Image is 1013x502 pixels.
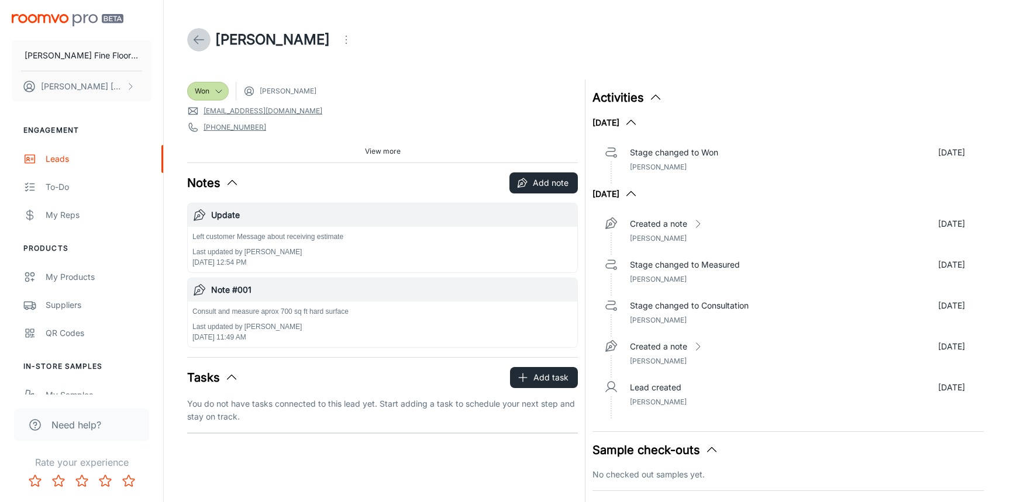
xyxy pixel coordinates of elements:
[630,275,687,283] span: [PERSON_NAME]
[509,172,578,193] button: Add note
[192,257,343,268] p: [DATE] 12:54 PM
[630,299,749,312] p: Stage changed to Consultation
[592,441,719,459] button: Sample check-outs
[187,397,578,423] p: You do not have tasks connected to this lead yet. Start adding a task to schedule your next step ...
[938,299,965,312] p: [DATE]
[12,71,151,102] button: [PERSON_NAME] [PERSON_NAME]
[46,181,151,193] div: To-do
[46,153,151,165] div: Leads
[211,283,573,296] h6: Note #001
[630,381,681,394] p: Lead created
[630,258,740,271] p: Stage changed to Measured
[46,299,151,311] div: Suppliers
[592,187,638,201] button: [DATE]
[12,14,123,26] img: Roomvo PRO Beta
[51,418,101,432] span: Need help?
[938,146,965,159] p: [DATE]
[46,209,151,221] div: My Reps
[938,381,965,394] p: [DATE]
[630,316,687,324] span: [PERSON_NAME]
[630,356,687,365] span: [PERSON_NAME]
[25,49,139,62] p: [PERSON_NAME] Fine Floors, Inc
[365,146,401,157] span: View more
[187,174,239,192] button: Notes
[630,146,718,159] p: Stage changed to Won
[46,271,151,283] div: My Products
[9,455,154,469] p: Rate your experience
[188,203,577,272] button: UpdateLeft customer Message about receiving estimateLast updated by [PERSON_NAME][DATE] 12:54 PM
[592,468,983,481] p: No checked out samples yet.
[192,306,349,317] p: Consult and measure aprox 700 sq ft hard surface
[117,469,140,493] button: Rate 5 star
[510,367,578,388] button: Add task
[204,122,266,133] a: [PHONE_NUMBER]
[192,321,349,332] p: Last updated by [PERSON_NAME]
[46,389,151,401] div: My Samples
[260,86,316,96] span: [PERSON_NAME]
[192,247,343,257] p: Last updated by [PERSON_NAME]
[41,80,123,93] p: [PERSON_NAME] [PERSON_NAME]
[47,469,70,493] button: Rate 2 star
[592,89,663,106] button: Activities
[630,162,687,171] span: [PERSON_NAME]
[630,217,687,230] p: Created a note
[938,340,965,353] p: [DATE]
[592,116,638,130] button: [DATE]
[192,231,343,242] p: Left customer Message about receiving estimate
[630,397,687,406] span: [PERSON_NAME]
[335,28,358,51] button: Open menu
[630,340,687,353] p: Created a note
[187,369,239,386] button: Tasks
[195,86,209,96] span: Won
[215,29,330,50] h1: [PERSON_NAME]
[211,209,573,221] h6: Update
[630,234,687,243] span: [PERSON_NAME]
[360,143,405,160] button: View more
[46,327,151,340] div: QR Codes
[94,469,117,493] button: Rate 4 star
[204,106,322,116] a: [EMAIL_ADDRESS][DOMAIN_NAME]
[188,278,577,347] button: Note #001Consult and measure aprox 700 sq ft hard surfaceLast updated by [PERSON_NAME][DATE] 11:4...
[187,82,229,101] div: Won
[192,332,349,342] p: [DATE] 11:49 AM
[23,469,47,493] button: Rate 1 star
[70,469,94,493] button: Rate 3 star
[12,40,151,71] button: [PERSON_NAME] Fine Floors, Inc
[938,258,965,271] p: [DATE]
[938,217,965,230] p: [DATE]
